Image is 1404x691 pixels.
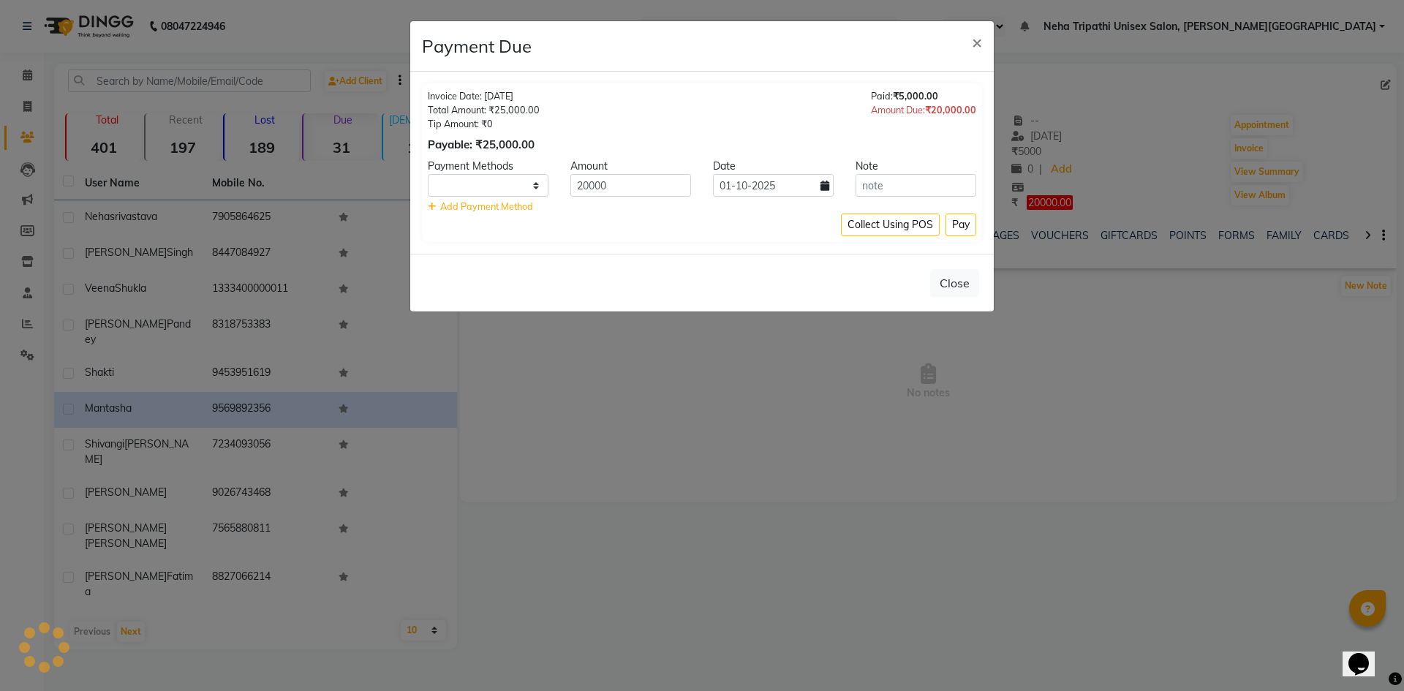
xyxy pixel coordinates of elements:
[845,159,987,174] div: Note
[428,89,540,103] div: Invoice Date: [DATE]
[440,200,533,212] span: Add Payment Method
[871,89,976,103] div: Paid:
[1343,633,1389,676] iframe: chat widget
[960,21,994,62] button: Close
[893,90,938,102] span: ₹5,000.00
[930,269,979,297] button: Close
[428,103,540,117] div: Total Amount: ₹25,000.00
[856,174,976,197] input: note
[428,117,540,131] div: Tip Amount: ₹0
[422,33,532,59] h4: Payment Due
[570,174,691,197] input: Amount
[417,159,559,174] div: Payment Methods
[972,31,982,53] span: ×
[946,214,976,236] button: Pay
[871,103,976,117] div: Amount Due:
[702,159,845,174] div: Date
[559,159,702,174] div: Amount
[713,174,834,197] input: yyyy-mm-dd
[428,137,540,154] div: Payable: ₹25,000.00
[925,104,976,116] span: ₹20,000.00
[841,214,940,236] button: Collect Using POS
